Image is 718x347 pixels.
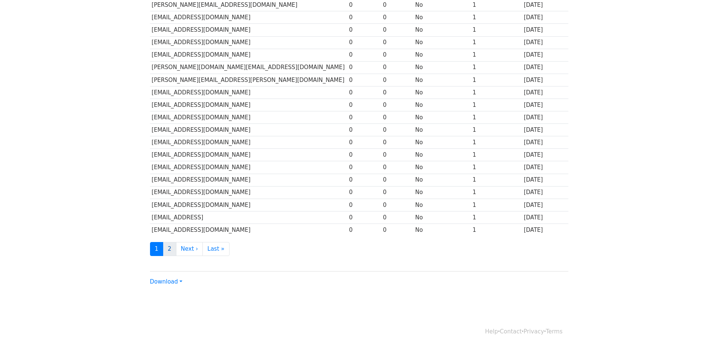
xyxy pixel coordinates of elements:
td: 1 [471,74,522,86]
td: 1 [471,124,522,136]
td: 0 [381,161,413,174]
a: Privacy [524,328,544,335]
td: [DATE] [522,124,568,136]
td: [DATE] [522,11,568,24]
td: 1 [471,86,522,99]
td: No [413,49,471,61]
td: 0 [347,49,381,61]
td: No [413,161,471,174]
td: 1 [471,211,522,224]
td: [EMAIL_ADDRESS][DOMAIN_NAME] [150,99,348,111]
td: [DATE] [522,136,568,149]
a: Next › [176,242,203,256]
td: 0 [381,74,413,86]
td: 0 [347,11,381,24]
td: 1 [471,24,522,36]
td: 0 [347,186,381,199]
td: 0 [381,174,413,186]
td: 0 [347,149,381,161]
td: [EMAIL_ADDRESS][DOMAIN_NAME] [150,149,348,161]
td: [EMAIL_ADDRESS][DOMAIN_NAME] [150,49,348,61]
td: [DATE] [522,111,568,124]
td: No [413,61,471,74]
td: 1 [471,149,522,161]
td: [DATE] [522,186,568,199]
td: No [413,74,471,86]
td: [PERSON_NAME][DOMAIN_NAME][EMAIL_ADDRESS][DOMAIN_NAME] [150,61,348,74]
td: [DATE] [522,36,568,49]
td: 0 [381,224,413,236]
a: Last » [202,242,229,256]
td: 0 [347,174,381,186]
td: [DATE] [522,61,568,74]
td: [DATE] [522,161,568,174]
td: 1 [471,61,522,74]
td: No [413,136,471,149]
td: 1 [471,161,522,174]
td: [EMAIL_ADDRESS][DOMAIN_NAME] [150,136,348,149]
td: [DATE] [522,174,568,186]
td: [EMAIL_ADDRESS][DOMAIN_NAME] [150,36,348,49]
td: No [413,24,471,36]
td: 0 [347,211,381,224]
td: No [413,224,471,236]
td: 0 [381,186,413,199]
td: 0 [347,136,381,149]
td: 0 [381,11,413,24]
td: 0 [347,199,381,211]
td: 0 [381,211,413,224]
td: [DATE] [522,211,568,224]
a: Download [150,278,182,285]
a: 2 [163,242,176,256]
td: 0 [381,49,413,61]
td: [EMAIL_ADDRESS][DOMAIN_NAME] [150,124,348,136]
td: 1 [471,49,522,61]
td: 1 [471,99,522,111]
td: No [413,174,471,186]
td: 0 [381,86,413,99]
td: 0 [381,61,413,74]
td: 0 [347,24,381,36]
a: Help [485,328,498,335]
td: [EMAIL_ADDRESS][DOMAIN_NAME] [150,161,348,174]
a: Contact [500,328,522,335]
td: 0 [381,36,413,49]
td: [EMAIL_ADDRESS][DOMAIN_NAME] [150,224,348,236]
td: [DATE] [522,49,568,61]
td: [EMAIL_ADDRESS][DOMAIN_NAME] [150,186,348,199]
td: 0 [347,61,381,74]
td: No [413,186,471,199]
td: 0 [381,149,413,161]
td: [EMAIL_ADDRESS][DOMAIN_NAME] [150,11,348,24]
a: Terms [546,328,562,335]
td: 0 [347,86,381,99]
td: 1 [471,36,522,49]
td: No [413,86,471,99]
iframe: Chat Widget [680,311,718,347]
td: [DATE] [522,99,568,111]
td: 0 [347,74,381,86]
td: 0 [347,224,381,236]
td: [EMAIL_ADDRESS][DOMAIN_NAME] [150,24,348,36]
td: No [413,149,471,161]
td: 0 [347,36,381,49]
td: No [413,111,471,124]
td: No [413,99,471,111]
td: [EMAIL_ADDRESS] [150,211,348,224]
td: [DATE] [522,74,568,86]
td: [EMAIL_ADDRESS][DOMAIN_NAME] [150,199,348,211]
td: 1 [471,111,522,124]
td: No [413,11,471,24]
td: 0 [347,161,381,174]
td: 1 [471,136,522,149]
td: No [413,199,471,211]
td: 0 [381,24,413,36]
td: No [413,36,471,49]
td: 0 [381,136,413,149]
td: 0 [381,111,413,124]
td: No [413,211,471,224]
td: 0 [347,111,381,124]
a: 1 [150,242,164,256]
td: [EMAIL_ADDRESS][DOMAIN_NAME] [150,174,348,186]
